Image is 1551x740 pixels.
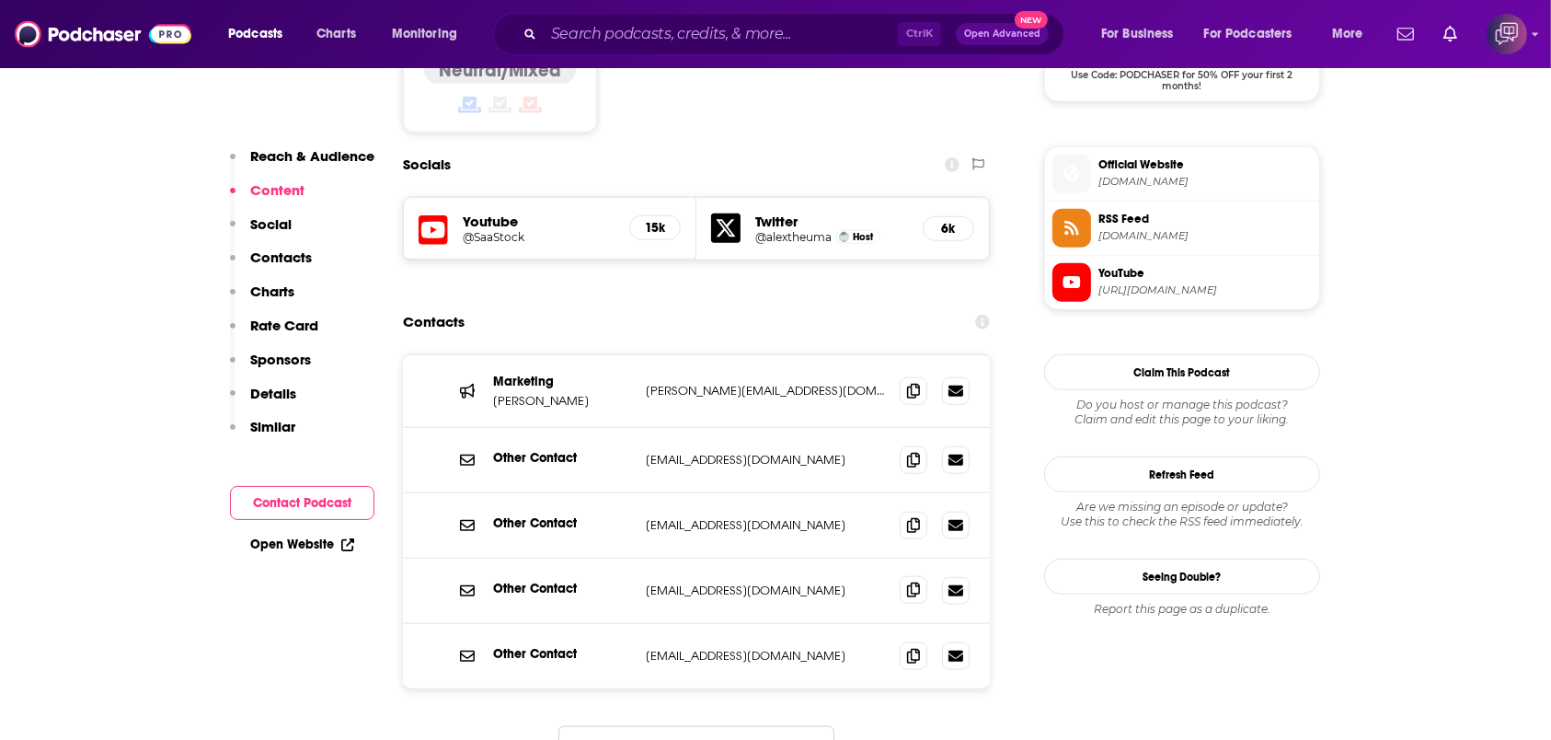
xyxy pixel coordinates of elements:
[853,231,873,243] span: Host
[544,19,898,49] input: Search podcasts, credits, & more...
[250,215,292,233] p: Social
[493,450,631,466] p: Other Contact
[250,351,311,368] p: Sponsors
[392,21,457,47] span: Monitoring
[230,317,318,351] button: Rate Card
[250,385,296,402] p: Details
[379,19,481,49] button: open menu
[1044,398,1320,427] div: Claim and edit this page to your liking.
[1487,14,1527,54] button: Show profile menu
[493,646,631,662] p: Other Contact
[230,215,292,249] button: Social
[646,648,885,664] p: [EMAIL_ADDRESS][DOMAIN_NAME]
[1044,602,1320,617] div: Report this page as a duplicate.
[964,29,1040,39] span: Open Advanced
[1052,209,1312,248] a: RSS Feed[DOMAIN_NAME]
[463,230,615,244] a: @SaaStock
[645,220,665,236] h5: 15k
[1015,11,1048,29] span: New
[230,385,296,419] button: Details
[493,374,631,389] p: Marketing
[938,221,959,237] h5: 6k
[646,517,885,533] p: [EMAIL_ADDRESS][DOMAIN_NAME]
[755,230,832,244] a: @alextheuma
[403,305,465,340] h2: Contacts
[1101,21,1174,47] span: For Business
[1436,18,1465,50] a: Show notifications dropdown
[646,583,885,598] p: [EMAIL_ADDRESS][DOMAIN_NAME]
[511,13,1082,55] div: Search podcasts, credits, & more...
[1487,14,1527,54] img: User Profile
[493,515,631,531] p: Other Contact
[839,232,849,242] img: Alex Theuma
[230,418,295,452] button: Similar
[1044,354,1320,390] button: Claim This Podcast
[493,581,631,596] p: Other Contact
[1098,211,1312,227] span: RSS Feed
[1098,156,1312,173] span: Official Website
[230,147,374,181] button: Reach & Audience
[898,22,941,46] span: Ctrl K
[250,147,374,165] p: Reach & Audience
[228,21,282,47] span: Podcasts
[755,213,908,230] h5: Twitter
[1045,59,1319,92] span: Use Code: PODCHASER for 50% OFF your first 2 months!
[1204,21,1292,47] span: For Podcasters
[1088,19,1197,49] button: open menu
[463,213,615,230] h5: Youtube
[646,452,885,468] p: [EMAIL_ADDRESS][DOMAIN_NAME]
[15,17,191,52] img: Podchaser - Follow, Share and Rate Podcasts
[250,181,304,199] p: Content
[1044,500,1320,529] div: Are we missing an episode or update? Use this to check the RSS feed immediately.
[230,283,294,317] button: Charts
[250,317,318,334] p: Rate Card
[1098,283,1312,297] span: https://www.youtube.com/@SaaStock
[439,59,561,82] h4: Neutral/Mixed
[230,249,312,283] button: Contacts
[646,383,885,399] p: [PERSON_NAME][EMAIL_ADDRESS][DOMAIN_NAME]
[230,181,304,215] button: Content
[493,393,631,409] p: [PERSON_NAME]
[1319,19,1386,49] button: open menu
[316,21,356,47] span: Charts
[1098,229,1312,243] span: feeds.simplecast.com
[250,249,312,266] p: Contacts
[304,19,367,49] a: Charts
[956,23,1049,45] button: Open AdvancedNew
[1390,18,1421,50] a: Show notifications dropdown
[1052,263,1312,302] a: YouTube[URL][DOMAIN_NAME]
[1487,14,1527,54] span: Logged in as corioliscompany
[1098,175,1312,189] span: saastock.com
[250,537,354,552] a: Open Website
[1052,155,1312,193] a: Official Website[DOMAIN_NAME]
[230,486,374,520] button: Contact Podcast
[250,283,294,300] p: Charts
[1044,457,1320,492] button: Refresh Feed
[1044,398,1320,412] span: Do you host or manage this podcast?
[403,147,451,182] h2: Socials
[1045,4,1319,90] a: SimpleCast Deal: Use Code: PODCHASER for 50% OFF your first 2 months!
[1192,19,1319,49] button: open menu
[1098,265,1312,282] span: YouTube
[250,418,295,435] p: Similar
[1044,559,1320,595] a: Seeing Double?
[1332,21,1363,47] span: More
[230,351,311,385] button: Sponsors
[215,19,306,49] button: open menu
